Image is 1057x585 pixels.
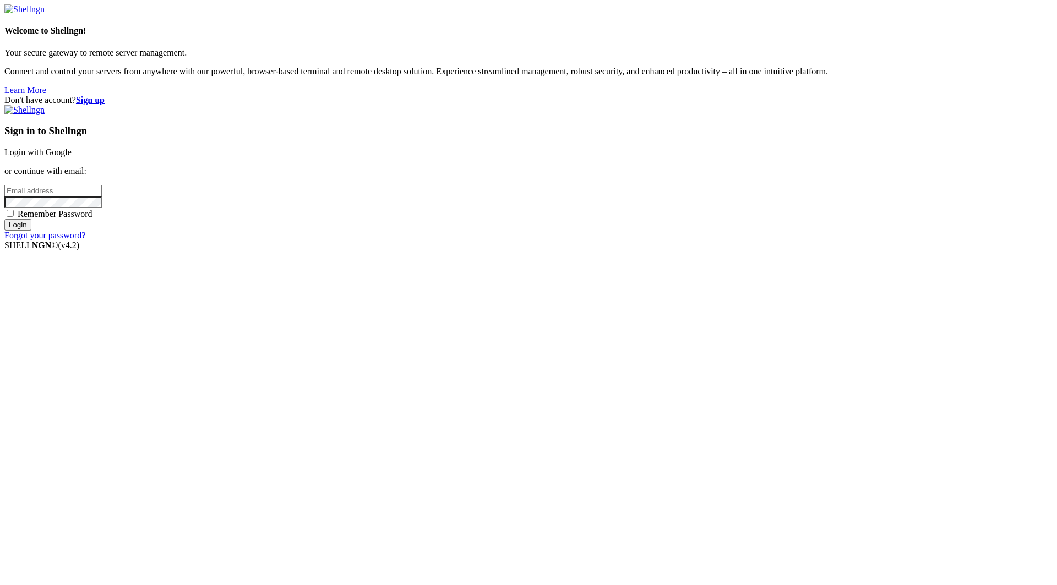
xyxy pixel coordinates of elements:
input: Login [4,219,31,231]
input: Email address [4,185,102,196]
input: Remember Password [7,210,14,217]
a: Sign up [76,95,105,105]
span: Remember Password [18,209,92,218]
b: NGN [32,240,52,250]
h4: Welcome to Shellngn! [4,26,1053,36]
div: Don't have account? [4,95,1053,105]
img: Shellngn [4,4,45,14]
span: SHELL © [4,240,79,250]
img: Shellngn [4,105,45,115]
a: Forgot your password? [4,231,85,240]
p: Your secure gateway to remote server management. [4,48,1053,58]
span: 4.2.0 [58,240,80,250]
h3: Sign in to Shellngn [4,125,1053,137]
a: Login with Google [4,147,72,157]
a: Learn More [4,85,46,95]
p: Connect and control your servers from anywhere with our powerful, browser-based terminal and remo... [4,67,1053,76]
p: or continue with email: [4,166,1053,176]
